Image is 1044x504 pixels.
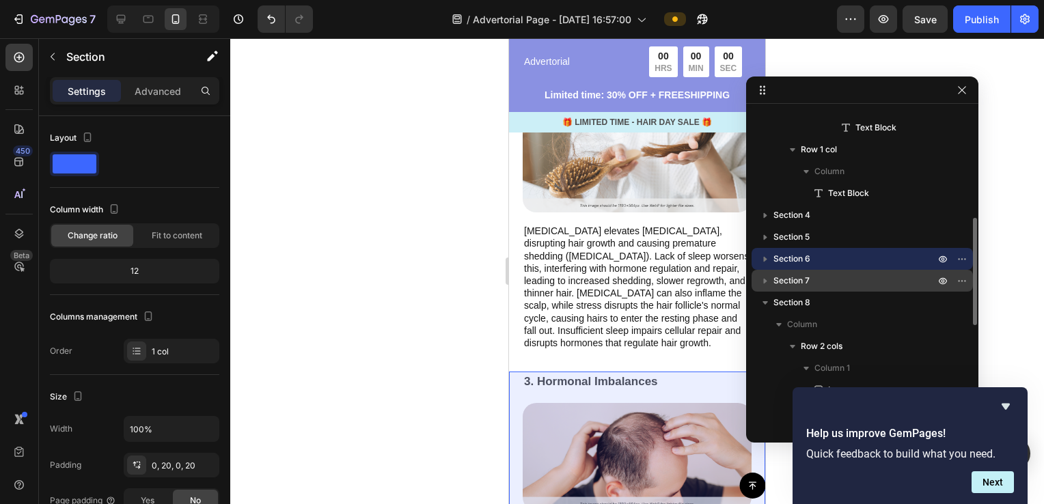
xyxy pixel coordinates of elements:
[124,417,219,441] input: Auto
[152,346,216,358] div: 1 col
[152,460,216,472] div: 0, 20, 0, 20
[773,274,810,288] span: Section 7
[801,143,837,156] span: Row 1 col
[68,229,118,242] span: Change ratio
[953,5,1011,33] button: Publish
[50,345,72,357] div: Order
[152,229,202,242] span: Fit to content
[5,5,102,33] button: 7
[13,145,33,156] div: 450
[806,425,1014,442] h2: Help us improve GemPages!
[773,208,810,222] span: Section 4
[50,129,96,148] div: Layout
[135,84,181,98] p: Advanced
[855,121,896,135] span: Text Block
[66,48,178,65] p: Section
[806,398,1014,493] div: Help us improve GemPages!
[903,5,948,33] button: Save
[50,308,156,326] div: Columns management
[53,262,217,281] div: 12
[50,459,81,471] div: Padding
[50,201,122,219] div: Column width
[773,230,810,244] span: Section 5
[998,398,1014,415] button: Hide survey
[14,365,243,473] img: gempages_561022344315798613-62f6ec27-6547-4885-b99c-accb586d3710.png
[68,84,106,98] p: Settings
[50,423,72,435] div: Width
[90,11,96,27] p: 7
[10,250,33,261] div: Beta
[258,5,313,33] div: Undo/Redo
[801,339,842,353] span: Row 2 cols
[509,38,765,504] iframe: Design area
[50,388,86,406] div: Size
[773,296,810,309] span: Section 8
[806,447,1014,460] p: Quick feedback to build what you need.
[914,14,937,25] span: Save
[773,252,810,266] span: Section 6
[828,383,852,397] span: Image
[787,318,817,331] span: Column
[965,12,999,27] div: Publish
[467,12,470,27] span: /
[473,12,631,27] span: Advertorial Page - [DATE] 16:57:00
[814,165,844,178] span: Column
[814,361,850,375] span: Column 1
[972,471,1014,493] button: Next question
[828,186,869,200] span: Text Block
